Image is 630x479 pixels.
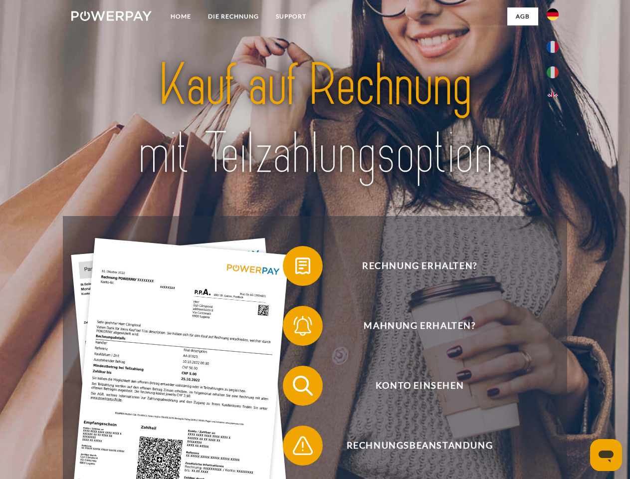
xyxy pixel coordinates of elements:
[283,246,542,286] button: Rechnung erhalten?
[590,439,622,471] iframe: Schaltfläche zum Öffnen des Messaging-Fensters
[297,426,542,466] span: Rechnungsbeanstandung
[267,7,315,25] a: SUPPORT
[283,426,542,466] button: Rechnungsbeanstandung
[162,7,200,25] a: Home
[290,253,315,278] img: qb_bill.svg
[290,373,315,398] img: qb_search.svg
[507,7,538,25] a: agb
[404,25,538,43] a: AGB (Kauf auf Rechnung)
[297,306,542,346] span: Mahnung erhalten?
[283,366,542,406] button: Konto einsehen
[200,7,267,25] a: DIE RECHNUNG
[290,433,315,458] img: qb_warning.svg
[547,92,559,104] img: en
[95,48,535,191] img: title-powerpay_de.svg
[547,41,559,53] img: fr
[297,366,542,406] span: Konto einsehen
[297,246,542,286] span: Rechnung erhalten?
[283,306,542,346] button: Mahnung erhalten?
[71,11,152,21] img: logo-powerpay-white.svg
[290,313,315,338] img: qb_bell.svg
[547,66,559,78] img: it
[547,8,559,20] img: de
